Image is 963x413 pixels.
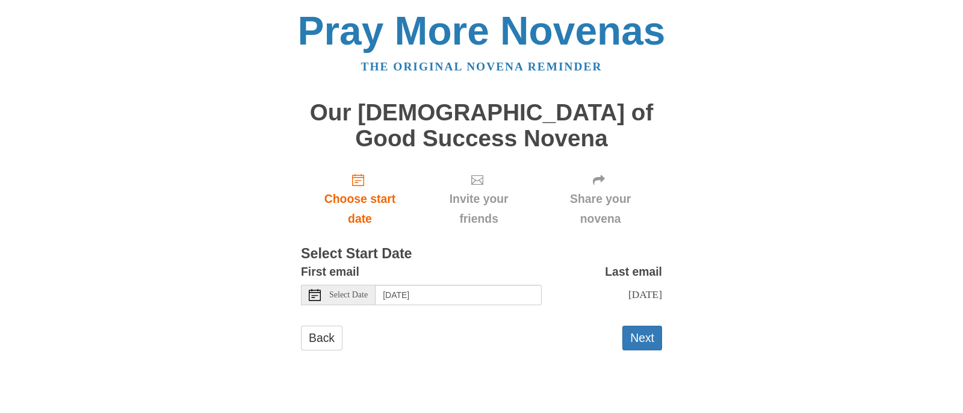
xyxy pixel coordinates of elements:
[301,163,419,235] a: Choose start date
[301,262,359,282] label: First email
[419,163,539,235] div: Click "Next" to confirm your start date first.
[301,246,662,262] h3: Select Start Date
[628,288,662,300] span: [DATE]
[539,163,662,235] div: Click "Next" to confirm your start date first.
[301,100,662,151] h1: Our [DEMOGRAPHIC_DATA] of Good Success Novena
[301,326,342,350] a: Back
[622,326,662,350] button: Next
[361,60,602,73] a: The original novena reminder
[329,291,368,299] span: Select Date
[431,189,527,229] span: Invite your friends
[313,189,407,229] span: Choose start date
[551,189,650,229] span: Share your novena
[605,262,662,282] label: Last email
[298,8,666,53] a: Pray More Novenas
